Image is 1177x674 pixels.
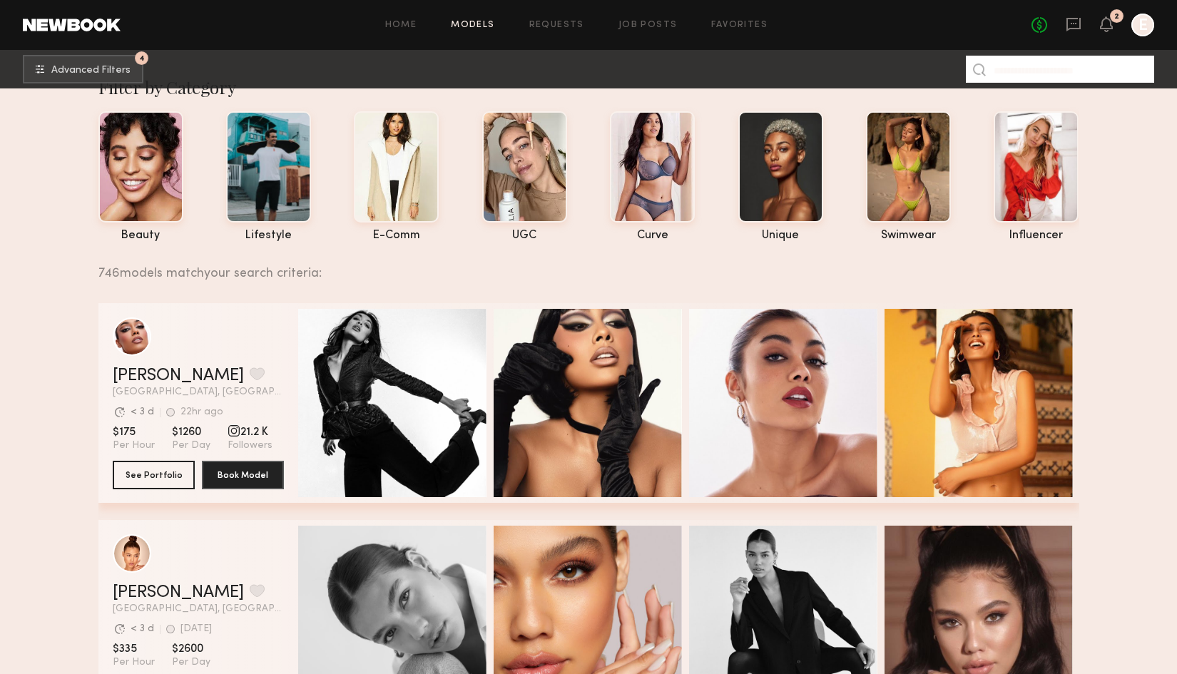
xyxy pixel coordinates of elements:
[866,230,951,242] div: swimwear
[98,230,183,242] div: beauty
[113,642,155,656] span: $335
[131,624,154,634] div: < 3 d
[610,230,695,242] div: curve
[180,624,212,634] div: [DATE]
[113,584,244,601] a: [PERSON_NAME]
[482,230,567,242] div: UGC
[172,439,210,452] span: Per Day
[618,21,678,30] a: Job Posts
[139,55,145,61] span: 4
[354,230,439,242] div: e-comm
[1131,14,1154,36] a: E
[711,21,768,30] a: Favorites
[172,656,210,669] span: Per Day
[113,367,244,384] a: [PERSON_NAME]
[1114,13,1119,21] div: 2
[113,461,195,489] button: See Portfolio
[226,230,311,242] div: lifestyle
[113,425,155,439] span: $175
[228,425,272,439] span: 21.2 K
[451,21,494,30] a: Models
[113,656,155,669] span: Per Hour
[51,66,131,76] span: Advanced Filters
[172,425,210,439] span: $1260
[228,439,272,452] span: Followers
[98,250,1068,280] div: 746 models match your search criteria:
[113,387,284,397] span: [GEOGRAPHIC_DATA], [GEOGRAPHIC_DATA]
[113,439,155,452] span: Per Hour
[202,461,284,489] button: Book Model
[180,407,223,417] div: 22hr ago
[738,230,823,242] div: unique
[131,407,154,417] div: < 3 d
[529,21,584,30] a: Requests
[113,604,284,614] span: [GEOGRAPHIC_DATA], [GEOGRAPHIC_DATA]
[994,230,1079,242] div: influencer
[172,642,210,656] span: $2600
[385,21,417,30] a: Home
[23,55,143,83] button: 4Advanced Filters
